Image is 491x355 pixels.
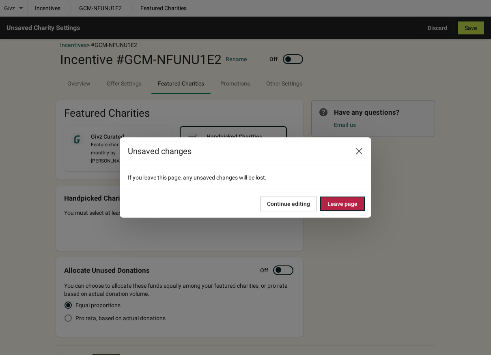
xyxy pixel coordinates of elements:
[327,201,357,207] span: Leave page
[128,173,363,182] p: If you leave this page, any unsaved changes will be lost.
[128,145,344,157] h2: Unsaved changes
[320,197,365,211] button: Leave page
[260,197,317,211] button: Continue editing
[352,144,366,158] button: Close
[267,201,310,207] span: Continue editing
